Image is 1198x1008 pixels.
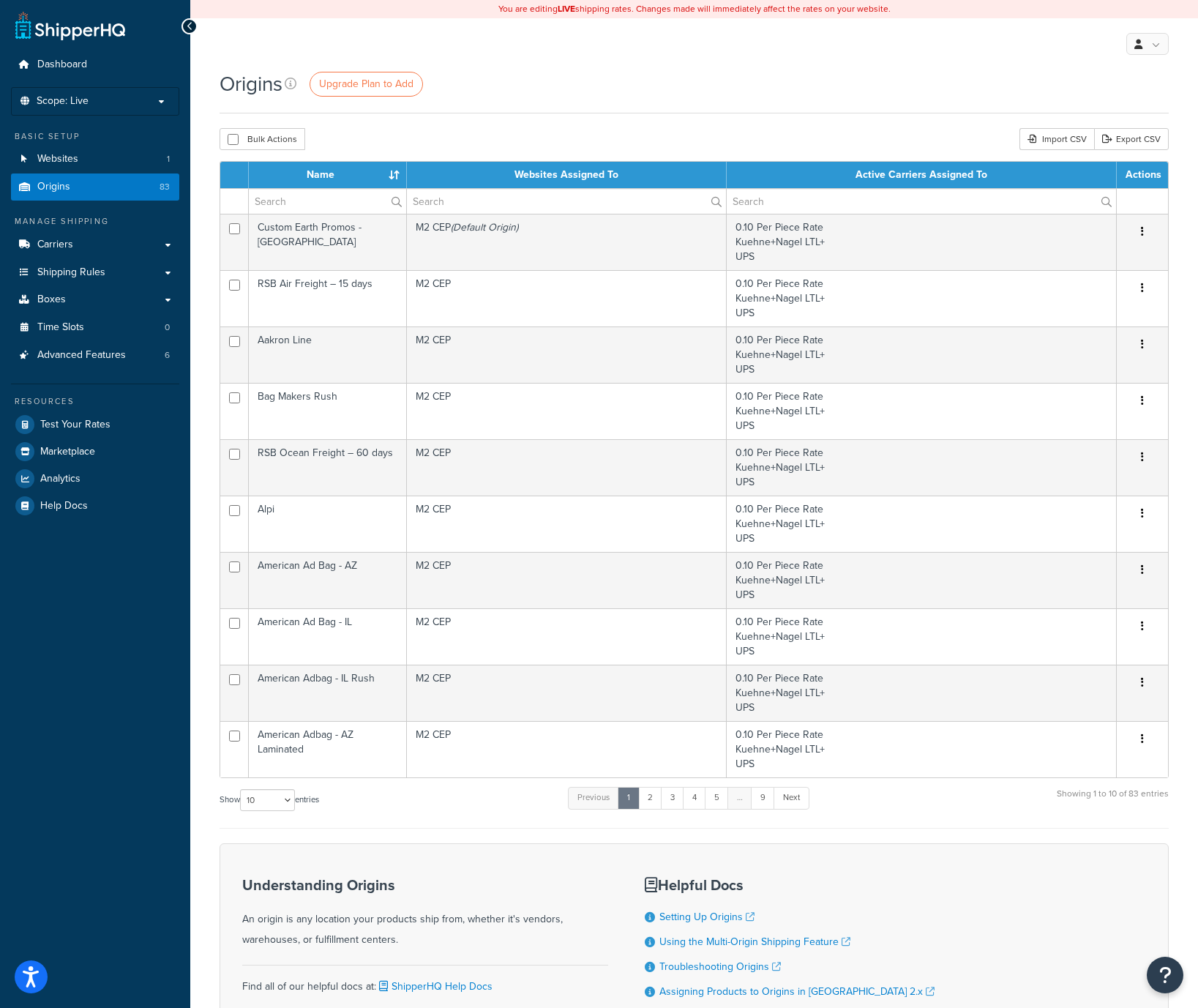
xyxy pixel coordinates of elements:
[11,51,179,78] a: Dashboard
[249,189,406,214] input: Search
[11,314,179,341] li: Time Slots
[11,146,179,173] li: Websites
[40,419,111,431] span: Test Your Rates
[727,326,1117,383] td: 0.10 Per Piece Rate Kuehne+Nagel LTL+ UPS
[558,2,575,15] b: LIVE
[645,877,935,893] h3: Helpful Docs
[240,789,295,811] select: Showentries
[319,76,413,92] span: Upgrade Plan to Add
[618,787,640,809] a: 1
[1147,957,1183,993] button: Open Resource Center
[165,321,170,334] span: 0
[661,787,684,809] a: 3
[310,72,423,97] a: Upgrade Plan to Add
[407,189,726,214] input: Search
[40,473,81,485] span: Analytics
[11,146,179,173] a: Websites 1
[638,787,662,809] a: 2
[751,787,775,809] a: 9
[11,411,179,438] a: Test Your Rates
[37,349,126,362] span: Advanced Features
[37,181,70,193] span: Origins
[11,395,179,408] div: Resources
[705,787,729,809] a: 5
[727,189,1116,214] input: Search
[683,787,706,809] a: 4
[11,231,179,258] li: Carriers
[727,608,1117,665] td: 0.10 Per Piece Rate Kuehne+Nagel LTL+ UPS
[220,70,282,98] h1: Origins
[249,270,407,326] td: RSB Air Freight – 15 days
[376,979,493,994] a: ShipperHQ Help Docs
[11,173,179,201] li: Origins
[407,721,727,777] td: M2 CEP
[407,552,727,608] td: M2 CEP
[220,789,319,811] label: Show entries
[249,721,407,777] td: American Adbag - AZ Laminated
[11,342,179,369] a: Advanced Features 6
[659,984,935,999] a: Assigning Products to Origins in [GEOGRAPHIC_DATA] 2.x
[15,11,125,40] a: ShipperHQ Home
[774,787,809,809] a: Next
[727,383,1117,439] td: 0.10 Per Piece Rate Kuehne+Nagel LTL+ UPS
[11,438,179,465] a: Marketplace
[659,909,755,925] a: Setting Up Origins
[407,608,727,665] td: M2 CEP
[727,439,1117,496] td: 0.10 Per Piece Rate Kuehne+Nagel LTL+ UPS
[11,286,179,313] a: Boxes
[11,466,179,492] a: Analytics
[242,877,608,893] h3: Understanding Origins
[11,130,179,143] div: Basic Setup
[11,493,179,519] a: Help Docs
[242,877,608,950] div: An origin is any location your products ship from, whether it's vendors, warehouses, or fulfillme...
[727,162,1117,188] th: Active Carriers Assigned To
[40,446,95,458] span: Marketplace
[11,215,179,228] div: Manage Shipping
[727,496,1117,552] td: 0.10 Per Piece Rate Kuehne+Nagel LTL+ UPS
[37,239,73,251] span: Carriers
[37,59,87,71] span: Dashboard
[727,552,1117,608] td: 0.10 Per Piece Rate Kuehne+Nagel LTL+ UPS
[167,153,170,165] span: 1
[242,965,608,997] div: Find all of our helpful docs at:
[37,294,66,306] span: Boxes
[160,181,170,193] span: 83
[249,326,407,383] td: Aakron Line
[568,787,619,809] a: Previous
[1057,785,1169,817] div: Showing 1 to 10 of 83 entries
[11,342,179,369] li: Advanced Features
[249,162,407,188] th: Name : activate to sort column ascending
[249,665,407,721] td: American Adbag - IL Rush
[249,383,407,439] td: Bag Makers Rush
[249,608,407,665] td: American Ad Bag - IL
[659,934,850,949] a: Using the Multi-Origin Shipping Feature
[11,259,179,286] li: Shipping Rules
[37,321,84,334] span: Time Slots
[727,214,1117,270] td: 0.10 Per Piece Rate Kuehne+Nagel LTL+ UPS
[249,496,407,552] td: Alpi
[407,439,727,496] td: M2 CEP
[249,552,407,608] td: American Ad Bag - AZ
[727,665,1117,721] td: 0.10 Per Piece Rate Kuehne+Nagel LTL+ UPS
[220,128,305,150] button: Bulk Actions
[451,220,518,235] i: (Default Origin)
[407,665,727,721] td: M2 CEP
[659,959,781,974] a: Troubleshooting Origins
[727,721,1117,777] td: 0.10 Per Piece Rate Kuehne+Nagel LTL+ UPS
[11,314,179,341] a: Time Slots 0
[37,95,89,108] span: Scope: Live
[407,326,727,383] td: M2 CEP
[727,270,1117,326] td: 0.10 Per Piece Rate Kuehne+Nagel LTL+ UPS
[37,153,78,165] span: Websites
[727,787,752,809] a: …
[407,270,727,326] td: M2 CEP
[37,266,105,279] span: Shipping Rules
[1117,162,1168,188] th: Actions
[249,214,407,270] td: Custom Earth Promos - [GEOGRAPHIC_DATA]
